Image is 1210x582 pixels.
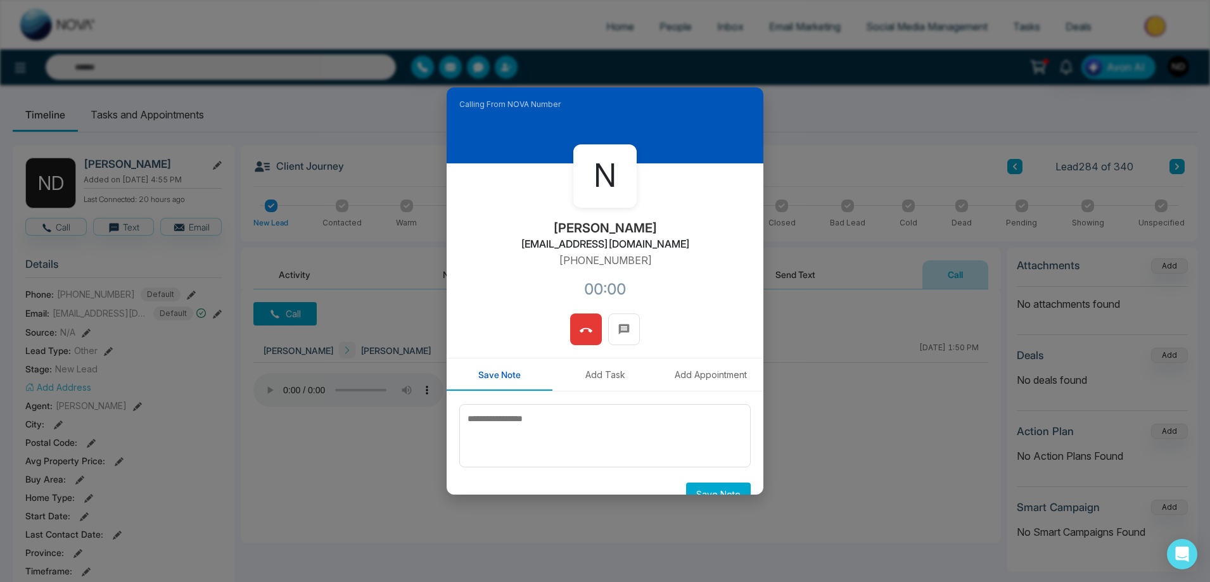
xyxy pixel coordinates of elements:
button: Add Appointment [658,358,763,391]
button: Save Note [447,358,552,391]
button: Save Note [686,483,751,506]
span: N [594,152,616,199]
h2: [EMAIL_ADDRESS][DOMAIN_NAME] [521,238,690,250]
span: Calling From NOVA Number [459,99,561,110]
p: [PHONE_NUMBER] [559,253,652,268]
button: Add Task [552,358,658,391]
h2: [PERSON_NAME] [553,220,658,236]
div: 00:00 [584,278,626,301]
div: Open Intercom Messenger [1167,539,1197,569]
